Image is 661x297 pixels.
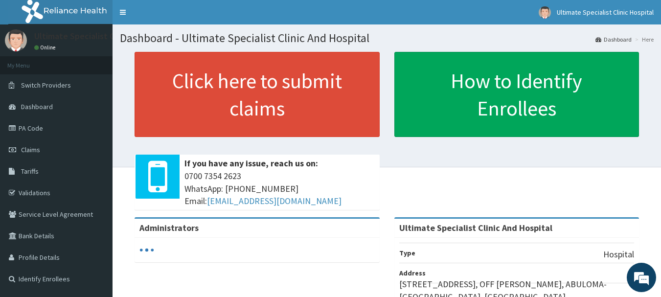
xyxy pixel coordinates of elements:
[633,35,654,44] li: Here
[21,167,39,176] span: Tariffs
[207,195,342,206] a: [EMAIL_ADDRESS][DOMAIN_NAME]
[34,44,58,51] a: Online
[603,248,634,261] p: Hospital
[21,81,71,90] span: Switch Providers
[557,8,654,17] span: Ultimate Specialist Clinic Hospital
[394,52,639,137] a: How to Identify Enrollees
[399,249,415,257] b: Type
[399,222,552,233] strong: Ultimate Specialist Clinic And Hospital
[184,170,375,207] span: 0700 7354 2623 WhatsApp: [PHONE_NUMBER] Email:
[21,145,40,154] span: Claims
[120,32,654,45] h1: Dashboard - Ultimate Specialist Clinic And Hospital
[34,32,164,41] p: Ultimate Specialist Clinic Hospital
[139,243,154,257] svg: audio-loading
[21,102,53,111] span: Dashboard
[595,35,632,44] a: Dashboard
[5,29,27,51] img: User Image
[184,158,318,169] b: If you have any issue, reach us on:
[135,52,380,137] a: Click here to submit claims
[139,222,199,233] b: Administrators
[539,6,551,19] img: User Image
[399,269,426,277] b: Address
